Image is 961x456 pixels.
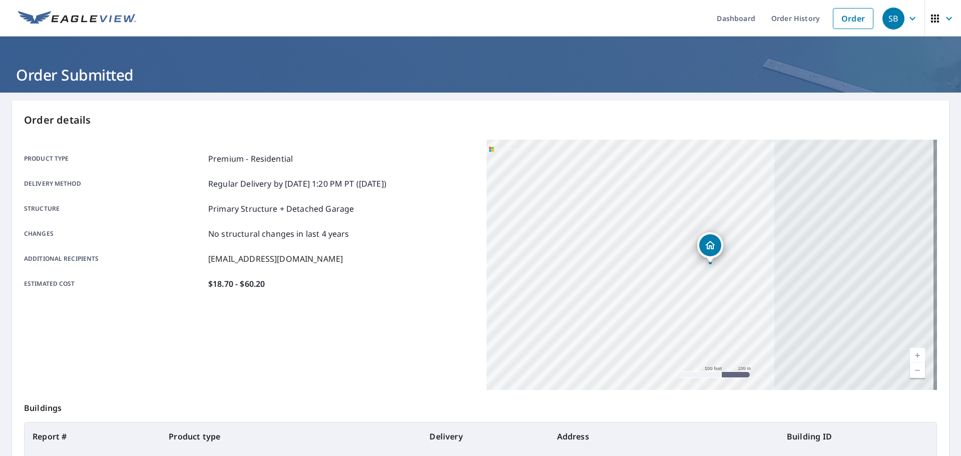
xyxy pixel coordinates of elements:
a: Current Level 16, Zoom In [910,348,925,363]
h1: Order Submitted [12,65,949,85]
th: Address [549,422,779,450]
p: Additional recipients [24,253,204,265]
p: Structure [24,203,204,215]
div: SB [882,8,904,30]
th: Product type [161,422,421,450]
p: Order details [24,113,937,128]
th: Delivery [421,422,549,450]
th: Building ID [779,422,936,450]
a: Current Level 16, Zoom Out [910,363,925,378]
div: Dropped pin, building 1, Residential property, 117 W 400 N Millville, UT 84326 [697,232,723,263]
img: EV Logo [18,11,136,26]
p: [EMAIL_ADDRESS][DOMAIN_NAME] [208,253,343,265]
p: Changes [24,228,204,240]
p: Product type [24,153,204,165]
a: Order [833,8,873,29]
p: Primary Structure + Detached Garage [208,203,354,215]
p: Estimated cost [24,278,204,290]
p: Buildings [24,390,937,422]
p: No structural changes in last 4 years [208,228,349,240]
p: Delivery method [24,178,204,190]
p: Premium - Residential [208,153,293,165]
th: Report # [25,422,161,450]
p: $18.70 - $60.20 [208,278,265,290]
p: Regular Delivery by [DATE] 1:20 PM PT ([DATE]) [208,178,386,190]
